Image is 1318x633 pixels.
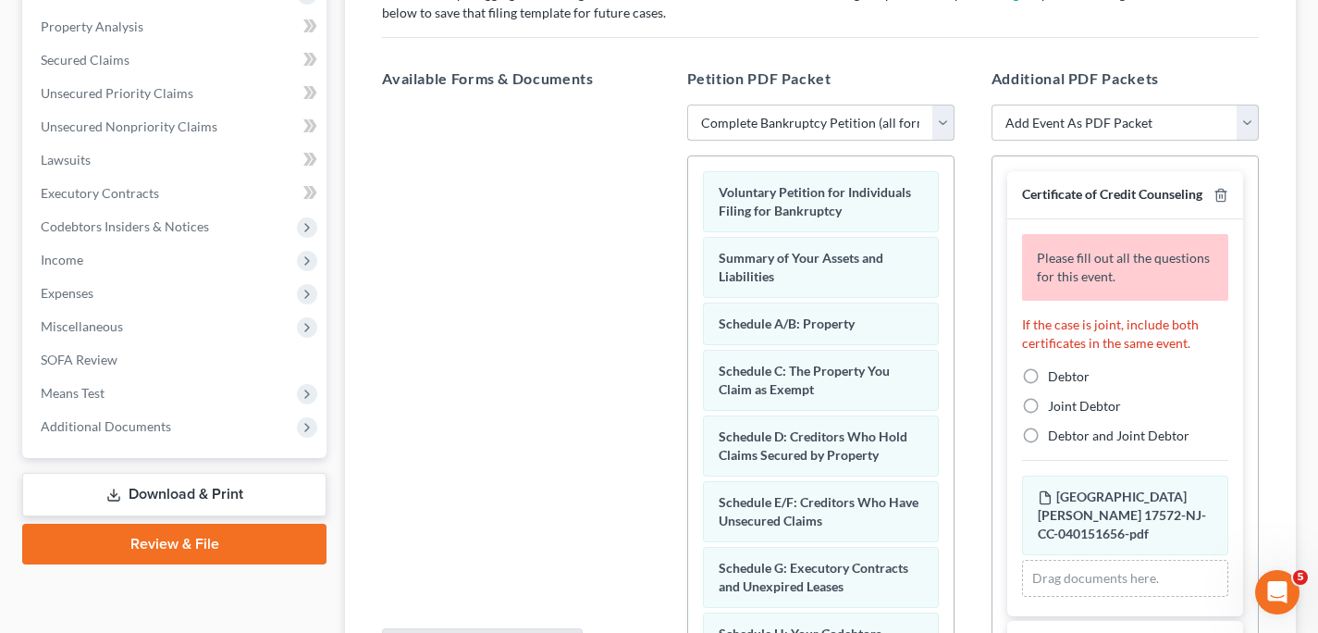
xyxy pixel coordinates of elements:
span: Expenses [41,285,93,301]
a: Lawsuits [26,143,326,177]
span: Income [41,252,83,267]
span: Debtor [1048,368,1090,384]
h5: Available Forms & Documents [382,68,649,90]
span: Petition PDF Packet [687,69,831,87]
span: Miscellaneous [41,318,123,334]
span: [GEOGRAPHIC_DATA][PERSON_NAME] 17572-NJ-CC-040151656-pdf [1038,489,1206,541]
a: SOFA Review [26,343,326,377]
span: Secured Claims [41,52,129,68]
span: Schedule C: The Property You Claim as Exempt [719,363,890,397]
iframe: Intercom live chat [1255,570,1300,614]
a: Secured Claims [26,43,326,77]
span: Property Analysis [41,19,143,34]
a: Unsecured Nonpriority Claims [26,110,326,143]
span: Schedule A/B: Property [719,316,855,331]
span: 5 [1293,570,1308,585]
span: Voluntary Petition for Individuals Filing for Bankruptcy [719,184,911,218]
a: Review & File [22,524,326,565]
span: Schedule D: Creditors Who Hold Claims Secured by Property [719,428,907,463]
a: Property Analysis [26,10,326,43]
span: Executory Contracts [41,185,159,201]
a: Download & Print [22,473,326,516]
a: Executory Contracts [26,177,326,210]
span: SOFA Review [41,352,117,367]
span: Means Test [41,385,105,401]
span: Please fill out all the questions for this event. [1037,250,1210,284]
span: Schedule E/F: Creditors Who Have Unsecured Claims [719,494,918,528]
span: Lawsuits [41,152,91,168]
span: Schedule G: Executory Contracts and Unexpired Leases [719,560,908,594]
span: Unsecured Nonpriority Claims [41,118,217,134]
a: Unsecured Priority Claims [26,77,326,110]
span: Codebtors Insiders & Notices [41,218,209,234]
span: Debtor and Joint Debtor [1048,428,1189,443]
span: Certificate of Credit Counseling [1022,186,1202,202]
span: Joint Debtor [1048,398,1121,414]
span: Additional Documents [41,418,171,434]
span: Summary of Your Assets and Liabilities [719,250,883,284]
div: Drag documents here. [1022,560,1228,597]
h5: Additional PDF Packets [992,68,1259,90]
span: Unsecured Priority Claims [41,85,193,101]
p: If the case is joint, include both certificates in the same event. [1022,316,1228,353]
